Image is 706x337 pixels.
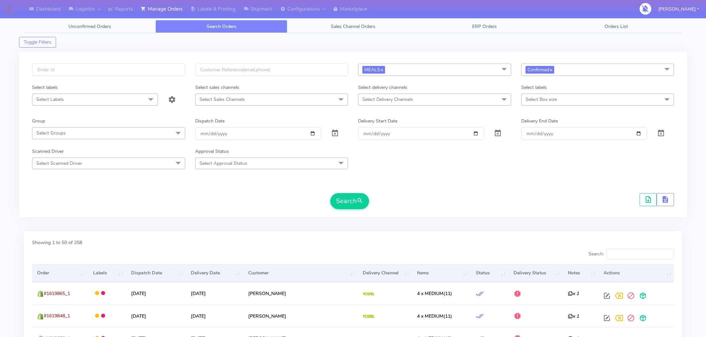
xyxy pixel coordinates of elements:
[37,313,44,320] img: shopify.png
[363,292,374,296] img: Yodel
[195,64,348,76] input: Customer Reference(email,phone)
[549,66,552,73] a: x
[589,249,674,259] label: Search:
[195,84,239,91] label: Select sales channels
[605,23,628,30] span: Orders List
[32,264,88,282] th: Order: activate to sort column ascending
[568,290,579,297] i: x 1
[362,66,385,74] span: MEALS
[24,20,682,33] ul: Tabs
[598,264,674,282] th: Actions: activate to sort column ascending
[417,313,452,319] span: (11)
[472,23,497,30] span: ERP Orders
[200,96,245,103] span: Select Sales Channels
[330,193,369,209] button: Search
[32,84,58,91] label: Select labels
[19,37,56,48] button: Toggle Filters
[36,160,82,167] span: Select Scanned Driver
[358,264,412,282] th: Delivery Channel: activate to sort column ascending
[126,282,186,304] td: [DATE]
[417,290,443,297] span: 4 x MEDIUM
[358,118,397,125] label: Delivery Start Date
[243,305,358,327] td: [PERSON_NAME]
[37,290,44,297] img: shopify.png
[126,264,186,282] th: Dispatch Date: activate to sort column ascending
[195,148,229,155] label: Approval Status
[44,313,70,319] span: #1619848_1
[525,66,554,74] span: Confirmed
[508,264,563,282] th: Delivery Status: activate to sort column ascending
[606,249,674,259] input: Search:
[521,84,547,91] label: Select labels
[521,118,558,125] label: Delivery End Date
[36,96,64,103] span: Select Labels
[186,282,243,304] td: [DATE]
[563,264,599,282] th: Notes: activate to sort column ascending
[68,23,111,30] span: Unconfirmed Orders
[32,239,82,246] label: Showing 1 to 50 of 258
[243,264,358,282] th: Customer: activate to sort column ascending
[362,96,413,103] span: Select Delivery Channels
[44,290,70,297] span: #1619865_1
[417,313,443,319] span: 4 x MEDIUM
[32,64,185,76] input: Order Id
[417,290,452,297] span: (11)
[200,160,247,167] span: Select Approval Status
[186,305,243,327] td: [DATE]
[568,313,579,319] i: x 1
[653,2,704,16] button: [PERSON_NAME]
[186,264,243,282] th: Delivery Date: activate to sort column ascending
[32,118,45,125] label: Group
[88,264,126,282] th: Labels: activate to sort column ascending
[358,84,407,91] label: Select delivery channels
[36,130,66,136] span: Select Groups
[126,305,186,327] td: [DATE]
[525,96,557,103] span: Select Box size
[380,66,383,73] a: x
[195,118,225,125] label: Dispatch Date
[207,23,237,30] span: Search Orders
[471,264,508,282] th: Status: activate to sort column ascending
[32,148,64,155] label: Scanned Driver
[412,264,471,282] th: Items: activate to sort column ascending
[243,282,358,304] td: [PERSON_NAME]
[331,23,375,30] span: Sales Channel Orders
[363,315,374,318] img: Yodel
